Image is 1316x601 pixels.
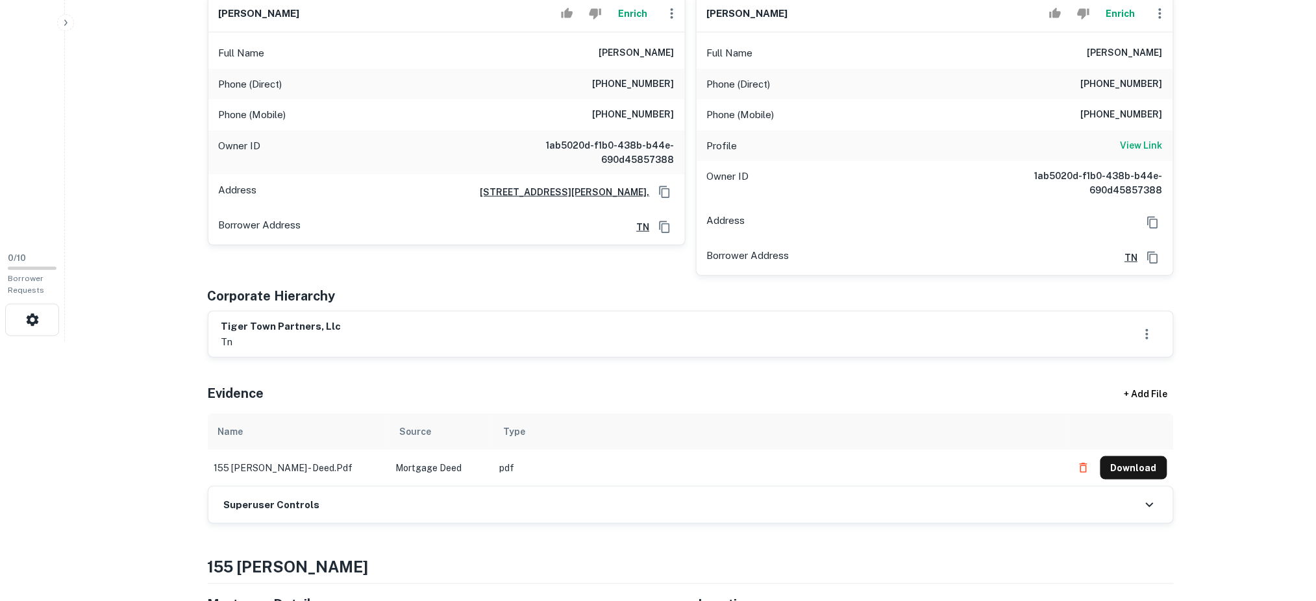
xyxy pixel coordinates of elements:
h6: [PHONE_NUMBER] [593,107,675,123]
div: + Add File [1101,382,1192,406]
p: Owner ID [707,169,749,197]
span: Borrower Requests [8,274,44,295]
td: 155 [PERSON_NAME] - deed.pdf [208,450,390,486]
h5: Evidence [208,384,264,403]
button: Copy Address [1143,213,1163,232]
button: Delete file [1072,458,1095,478]
p: Phone (Mobile) [219,107,286,123]
th: Name [208,413,390,450]
th: Type [493,413,1065,450]
p: Phone (Mobile) [707,107,775,123]
h6: [PERSON_NAME] [707,6,788,21]
button: Enrich [1100,1,1142,27]
h6: [PERSON_NAME] [219,6,300,21]
a: TN [1115,251,1138,265]
div: Source [400,424,432,439]
p: Owner ID [219,138,261,167]
h6: [PERSON_NAME] [1087,45,1163,61]
button: Copy Address [655,182,675,202]
h6: Superuser Controls [224,498,320,513]
p: Address [219,182,257,202]
a: TN [627,220,650,234]
td: Mortgage Deed [390,450,493,486]
button: Enrich [612,1,654,27]
h5: Corporate Hierarchy [208,286,336,306]
p: Profile [707,138,738,154]
h6: 1ab5020d-f1b0-438b-b44e-690d45857388 [1007,169,1163,197]
p: Borrower Address [707,248,789,267]
h6: tiger town partners, llc [221,319,341,334]
a: [STREET_ADDRESS][PERSON_NAME], [470,185,650,199]
p: Phone (Direct) [219,77,282,92]
h6: [PHONE_NUMBER] [593,77,675,92]
div: scrollable content [208,413,1174,486]
h6: 1ab5020d-f1b0-438b-b44e-690d45857388 [519,138,675,167]
div: Name [218,424,243,439]
p: Full Name [707,45,753,61]
p: tn [221,334,341,350]
button: Accept [1044,1,1067,27]
button: Accept [556,1,578,27]
h6: [PHONE_NUMBER] [1081,77,1163,92]
h4: 155 [PERSON_NAME] [208,555,1174,578]
th: Source [390,413,493,450]
p: Full Name [219,45,265,61]
button: Download [1100,456,1167,480]
div: Type [504,424,526,439]
h6: View Link [1121,138,1163,153]
iframe: Chat Widget [1251,497,1316,559]
a: View Link [1121,138,1163,154]
button: Reject [584,1,606,27]
button: Copy Address [655,217,675,237]
button: Reject [1072,1,1095,27]
span: 0 / 10 [8,253,26,263]
p: Phone (Direct) [707,77,771,92]
p: Address [707,213,745,232]
h6: [PERSON_NAME] [599,45,675,61]
td: pdf [493,450,1065,486]
button: Copy Address [1143,248,1163,267]
p: Borrower Address [219,217,301,237]
h6: [PHONE_NUMBER] [1081,107,1163,123]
